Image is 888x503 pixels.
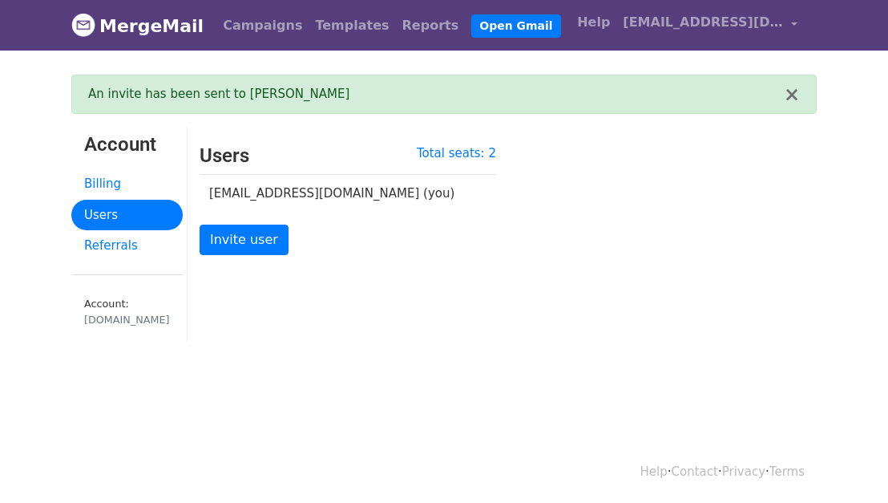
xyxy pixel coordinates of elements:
img: MergeMail logo [71,13,95,37]
h3: Account [84,133,170,156]
a: Privacy [722,464,765,479]
h3: Users [200,144,496,168]
span: [EMAIL_ADDRESS][DOMAIN_NAME] [623,13,783,32]
a: Help [571,6,616,39]
div: An invite has been sent to [PERSON_NAME] [88,85,784,103]
a: Users [71,200,183,231]
a: Referrals [71,230,183,262]
a: Invite user [200,225,289,255]
a: [EMAIL_ADDRESS][DOMAIN_NAME] [616,6,804,44]
div: [DOMAIN_NAME] [84,312,170,327]
a: Help [640,464,668,479]
a: Terms [769,464,805,479]
td: [EMAIL_ADDRESS][DOMAIN_NAME] (you) [200,174,476,212]
a: Contact [672,464,718,479]
a: Templates [309,10,395,42]
a: MergeMail [71,9,204,43]
a: Campaigns [216,10,309,42]
button: × [784,85,800,104]
a: Open Gmail [471,14,560,38]
a: Billing [71,168,183,200]
a: Reports [396,10,466,42]
small: Account: [84,298,170,328]
a: Total seats: 2 [417,146,496,160]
